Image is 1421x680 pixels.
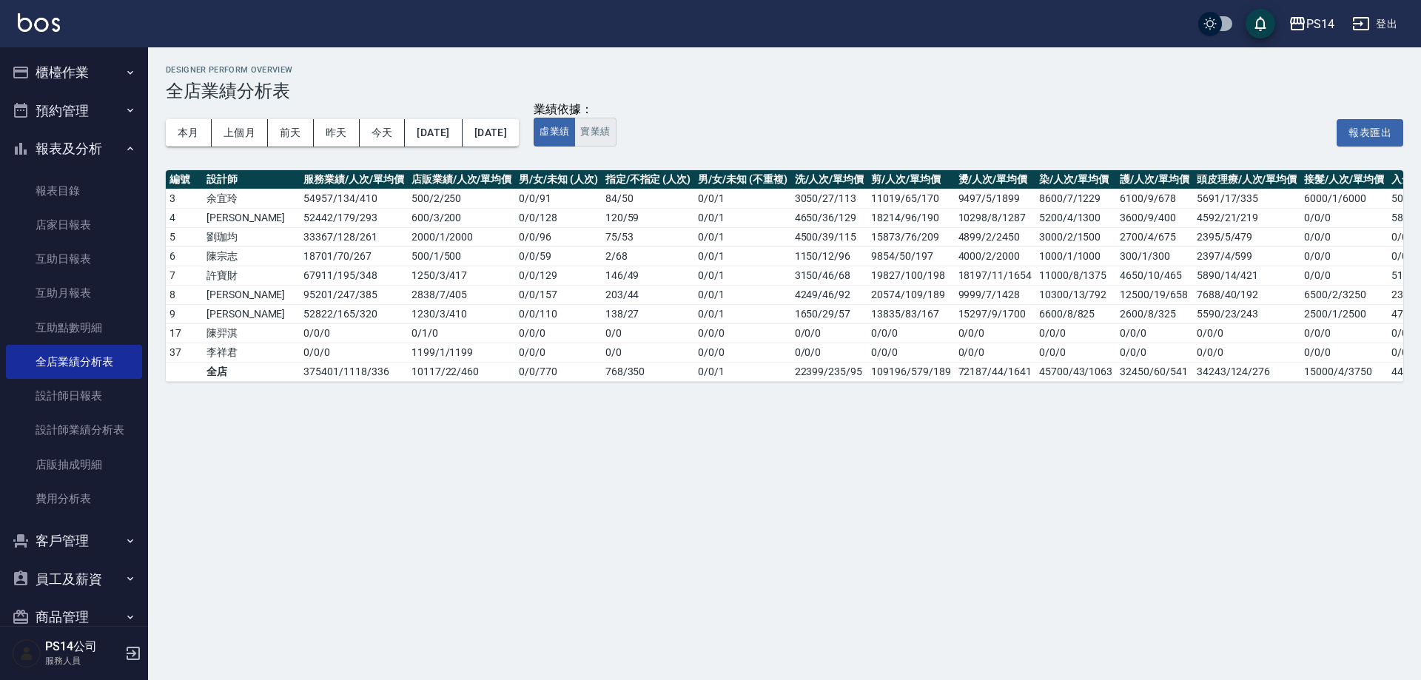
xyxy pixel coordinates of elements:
td: 33367 / 128 / 261 [300,227,407,246]
td: 3050/27/113 [791,189,868,208]
td: 3000/2/1500 [1035,227,1116,246]
td: 4899/2/2450 [955,227,1035,246]
td: 500 / 1 / 500 [408,246,515,266]
td: 0 / 0 / 1 [694,246,790,266]
td: 72187/44/1641 [955,362,1035,381]
button: [DATE] [405,119,462,147]
td: 500 / 2 / 250 [408,189,515,208]
td: [PERSON_NAME] [203,208,300,227]
td: 67911 / 195 / 348 [300,266,407,285]
td: 0/0/0 [955,323,1035,343]
td: 6000/1/6000 [1300,189,1388,208]
td: 0 / 0 / 0 [694,343,790,362]
td: 5 [166,227,203,246]
h3: 全店業績分析表 [166,81,1403,101]
td: 11019/65/170 [867,189,954,208]
td: 3600/9/400 [1116,208,1193,227]
a: 設計師日報表 [6,379,142,413]
td: 52442 / 179 / 293 [300,208,407,227]
td: 0 / 0 / 91 [515,189,601,208]
td: 0/0/0 [955,343,1035,362]
td: 0/0/0 [1035,323,1116,343]
td: 6500/2/3250 [1300,285,1388,304]
td: 109196/579/189 [867,362,954,381]
td: 13835/83/167 [867,304,954,323]
td: 0 / 0 / 0 [300,323,407,343]
a: 設計師業績分析表 [6,413,142,447]
td: 0 / 0 [602,323,694,343]
td: 0/0/0 [867,323,954,343]
td: 6 [166,246,203,266]
td: 5890/14/421 [1193,266,1300,285]
td: 10117 / 22 / 460 [408,362,515,381]
button: 登出 [1346,10,1403,38]
td: 0/0/0 [1193,323,1300,343]
td: 768 / 350 [602,362,694,381]
a: 店販抽成明細 [6,448,142,482]
td: 375401 / 1118 / 336 [300,362,407,381]
td: 1250 / 3 / 417 [408,266,515,285]
th: 指定/不指定 (人次) [602,170,694,189]
div: 業績依據： [534,102,616,118]
a: 店家日報表 [6,208,142,242]
th: 設計師 [203,170,300,189]
td: 1000/1/1000 [1035,246,1116,266]
td: 0/0/0 [867,343,954,362]
td: 劉珈均 [203,227,300,246]
td: 余宜玲 [203,189,300,208]
td: [PERSON_NAME] [203,304,300,323]
td: 120 / 59 [602,208,694,227]
td: 17 [166,323,203,343]
td: 54957 / 134 / 410 [300,189,407,208]
a: 互助月報表 [6,276,142,310]
td: 0 / 1 / 0 [408,323,515,343]
td: 2395/5/479 [1193,227,1300,246]
td: 2000 / 1 / 2000 [408,227,515,246]
td: 6600/8/825 [1035,304,1116,323]
a: 互助點數明細 [6,311,142,345]
button: 今天 [360,119,406,147]
td: 95201 / 247 / 385 [300,285,407,304]
td: 0 / 0 / 128 [515,208,601,227]
td: 0 / 0 / 0 [300,343,407,362]
th: 燙/人次/單均價 [955,170,1035,189]
td: 4650/10/465 [1116,266,1193,285]
td: 203 / 44 [602,285,694,304]
td: 4500/39/115 [791,227,868,246]
td: 3150/46/68 [791,266,868,285]
td: 0 / 0 / 0 [515,343,601,362]
th: 染/人次/單均價 [1035,170,1116,189]
button: 昨天 [314,119,360,147]
td: 20574/109/189 [867,285,954,304]
td: 22399/235/95 [791,362,868,381]
button: 預約管理 [6,92,142,130]
td: 0 / 0 / 1 [694,285,790,304]
td: 李祥君 [203,343,300,362]
img: Person [12,639,41,668]
button: 本月 [166,119,212,147]
td: 2838 / 7 / 405 [408,285,515,304]
td: 18701 / 70 / 267 [300,246,407,266]
a: 互助日報表 [6,242,142,276]
td: 300/1/300 [1116,246,1193,266]
td: 75 / 53 [602,227,694,246]
td: 2 / 68 [602,246,694,266]
a: 報表目錄 [6,174,142,208]
th: 服務業績/人次/單均價 [300,170,407,189]
td: 7688/40/192 [1193,285,1300,304]
th: 男/女/未知 (不重複) [694,170,790,189]
td: 1150/12/96 [791,246,868,266]
td: 10298/8/1287 [955,208,1035,227]
img: Logo [18,13,60,32]
td: 0 / 0 / 96 [515,227,601,246]
td: 34243/124/276 [1193,362,1300,381]
td: 0/0/0 [1300,227,1388,246]
td: 18197/11/1654 [955,266,1035,285]
td: 9 [166,304,203,323]
div: PS14 [1306,15,1334,33]
td: 15297/9/1700 [955,304,1035,323]
td: 15873/76/209 [867,227,954,246]
td: 19827/100/198 [867,266,954,285]
button: PS14 [1283,9,1340,39]
th: 剪/人次/單均價 [867,170,954,189]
